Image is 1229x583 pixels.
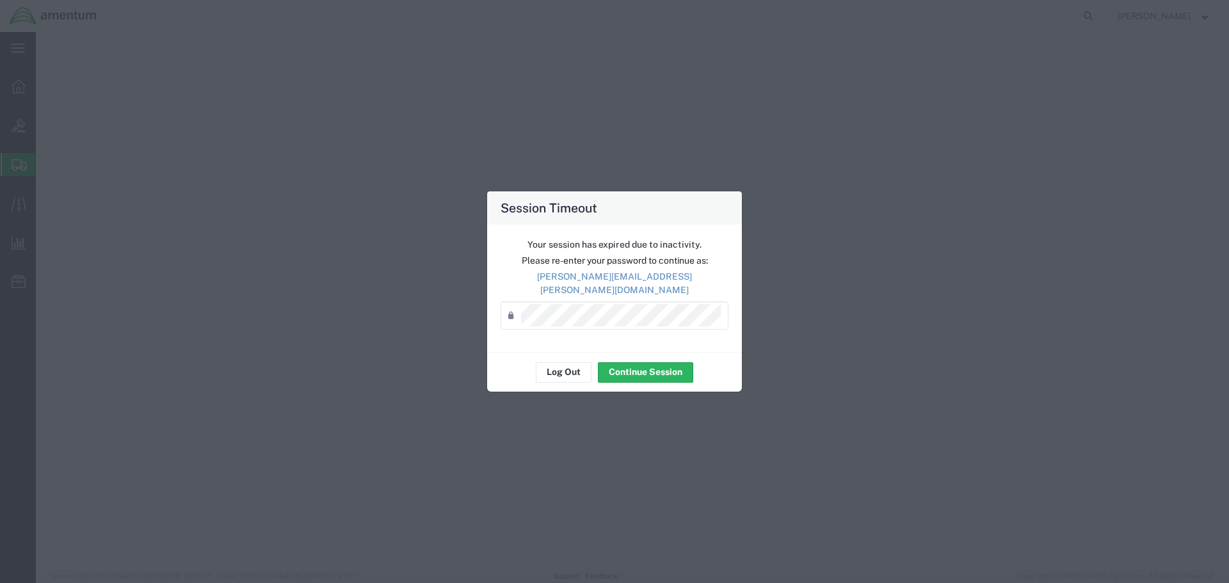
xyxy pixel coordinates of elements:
[501,198,597,217] h4: Session Timeout
[501,238,728,252] p: Your session has expired due to inactivity.
[598,362,693,383] button: Continue Session
[501,270,728,297] p: [PERSON_NAME][EMAIL_ADDRESS][PERSON_NAME][DOMAIN_NAME]
[501,254,728,268] p: Please re-enter your password to continue as:
[536,362,591,383] button: Log Out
